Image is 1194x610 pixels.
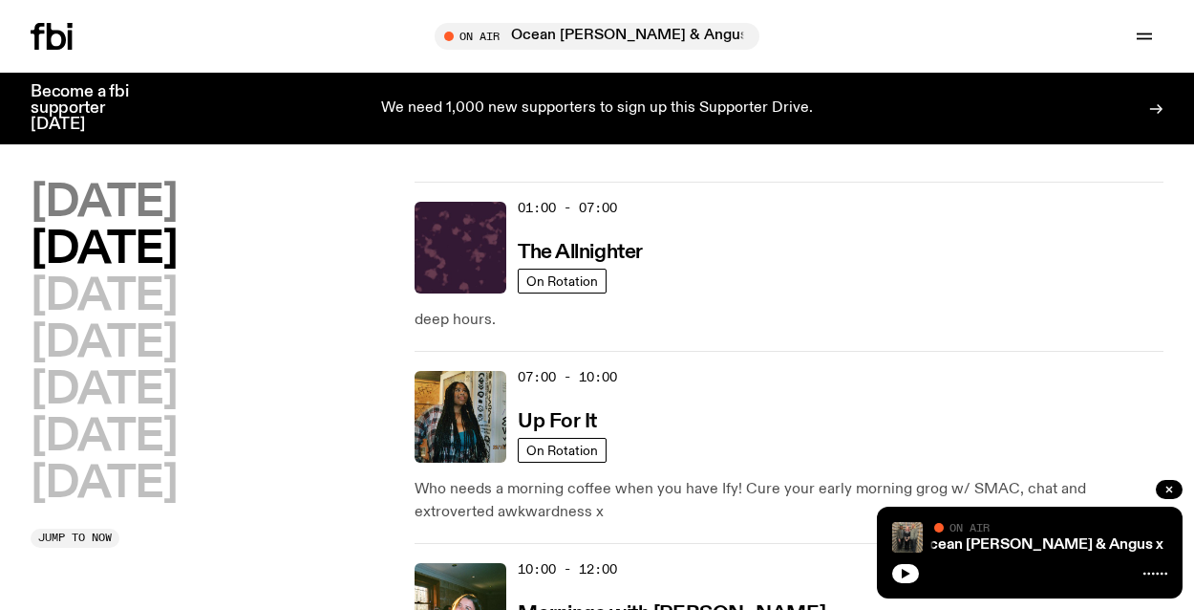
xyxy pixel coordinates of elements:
a: The Allnighter [518,239,643,263]
p: deep hours. [415,309,1163,332]
a: On Rotation [518,438,607,463]
span: 07:00 - 10:00 [518,368,617,386]
button: [DATE] [31,275,177,318]
span: 01:00 - 07:00 [518,199,617,217]
button: On AirOcean [PERSON_NAME] & Angus x [DATE] Arvos [435,23,759,50]
a: On Rotation [518,269,607,294]
h3: Become a fbi supporter [DATE] [31,84,153,133]
h3: Up For It [518,412,597,432]
span: 10:00 - 12:00 [518,560,617,578]
span: On Rotation [526,273,598,288]
button: [DATE] [31,416,177,459]
button: [DATE] [31,463,177,506]
img: Ify - a Brown Skin girl with black braided twists, looking up to the side with her tongue stickin... [415,371,506,463]
span: Jump to now [38,533,112,543]
h3: The Allnighter [518,243,643,263]
button: [DATE] [31,369,177,412]
button: [DATE] [31,229,177,272]
p: We need 1,000 new supporters to sign up this Supporter Drive. [381,100,813,118]
span: On Rotation [526,443,598,457]
button: Jump to now [31,529,119,548]
button: [DATE] [31,322,177,365]
a: Up For It [518,408,597,432]
span: On Air [949,521,990,534]
button: [DATE] [31,182,177,225]
p: Who needs a morning coffee when you have Ify! Cure your early morning grog w/ SMAC, chat and extr... [415,478,1163,524]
